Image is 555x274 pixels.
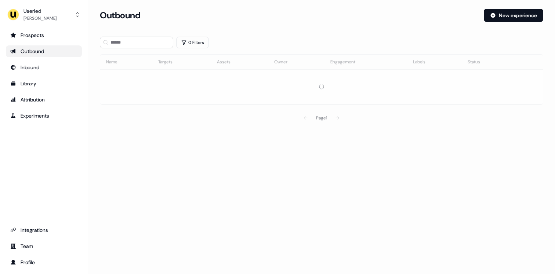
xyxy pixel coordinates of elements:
button: 0 Filters [176,37,209,48]
a: Go to Inbound [6,62,82,73]
button: Userled[PERSON_NAME] [6,6,82,23]
div: [PERSON_NAME] [23,15,57,22]
div: Experiments [10,112,77,119]
div: Userled [23,7,57,15]
a: Go to templates [6,78,82,89]
div: Prospects [10,32,77,39]
div: Integrations [10,226,77,234]
a: Go to integrations [6,224,82,236]
div: Outbound [10,48,77,55]
a: Go to profile [6,256,82,268]
div: Library [10,80,77,87]
div: Inbound [10,64,77,71]
button: New experience [484,9,543,22]
a: Go to outbound experience [6,45,82,57]
a: Go to prospects [6,29,82,41]
a: Go to team [6,240,82,252]
div: Profile [10,259,77,266]
div: Team [10,242,77,250]
div: Attribution [10,96,77,103]
h3: Outbound [100,10,140,21]
a: Go to experiments [6,110,82,122]
a: Go to attribution [6,94,82,105]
